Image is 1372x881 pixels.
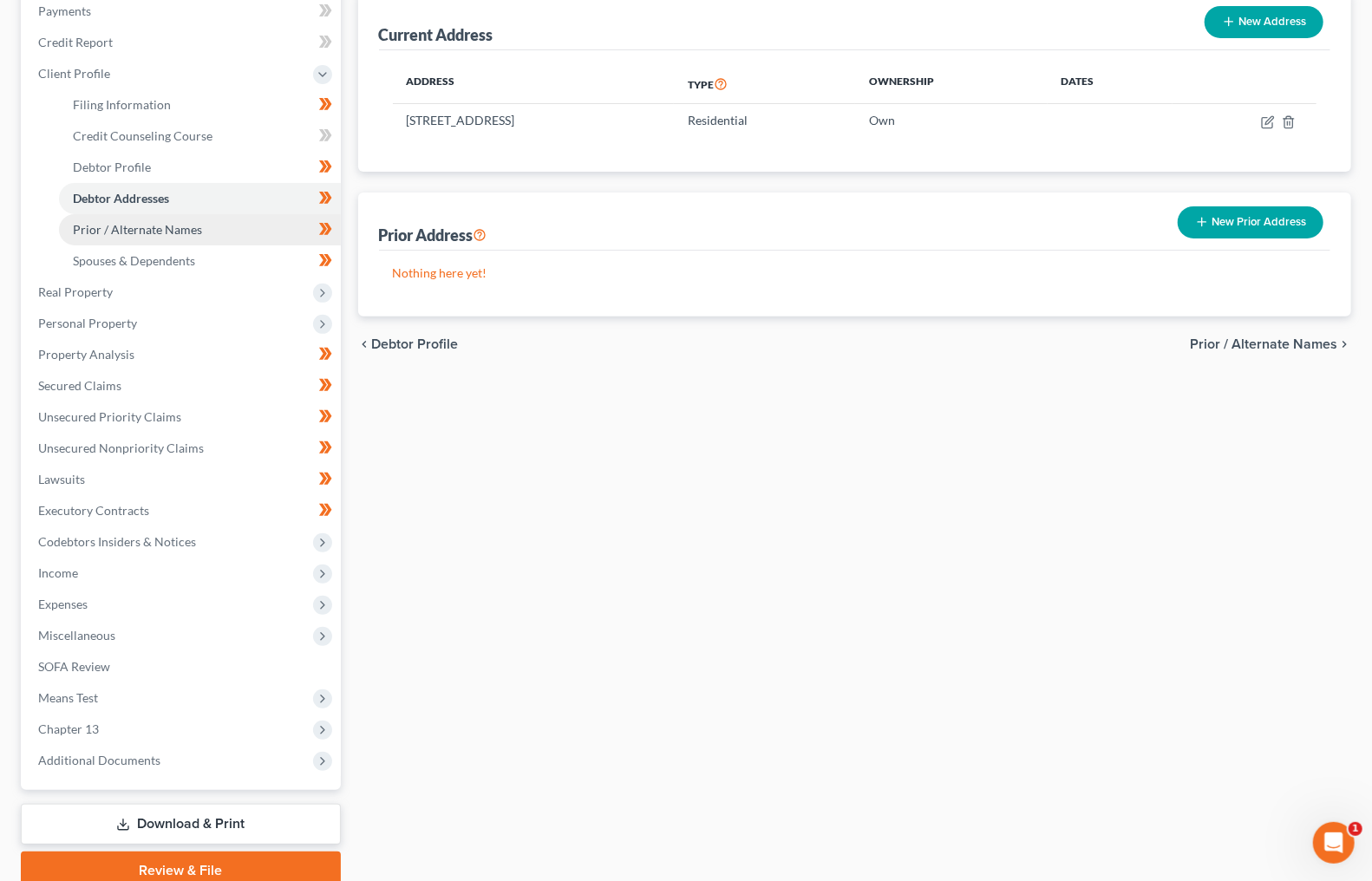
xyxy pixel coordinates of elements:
[24,27,341,58] a: Credit Report
[73,97,171,112] span: Filing Information
[38,472,85,486] span: Lawsuits
[73,191,169,206] span: Debtor Addresses
[73,222,202,237] span: Prior / Alternate Names
[59,152,341,183] a: Debtor Profile
[1048,64,1173,104] th: Dates
[24,370,341,401] a: Secured Claims
[1313,822,1355,864] iframe: Intercom live chat
[38,534,196,549] span: Codebtors Insiders & Notices
[24,401,341,433] a: Unsecured Priority Claims
[38,347,134,362] span: Property Analysis
[24,651,341,682] a: SOFA Review
[59,183,341,214] a: Debtor Addresses
[358,337,372,351] i: chevron_left
[38,284,113,299] span: Real Property
[38,565,78,580] span: Income
[59,214,341,245] a: Prior / Alternate Names
[393,104,675,137] td: [STREET_ADDRESS]
[393,64,675,104] th: Address
[38,409,181,424] span: Unsecured Priority Claims
[38,3,91,18] span: Payments
[38,316,137,330] span: Personal Property
[38,597,88,611] span: Expenses
[38,35,113,49] span: Credit Report
[38,378,121,393] span: Secured Claims
[674,64,855,104] th: Type
[358,337,459,351] button: chevron_left Debtor Profile
[59,245,341,277] a: Spouses & Dependents
[1178,206,1323,238] button: New Prior Address
[38,721,99,736] span: Chapter 13
[38,503,149,518] span: Executory Contracts
[379,225,487,245] div: Prior Address
[59,89,341,121] a: Filing Information
[855,64,1047,104] th: Ownership
[38,440,204,455] span: Unsecured Nonpriority Claims
[21,804,341,845] a: Download & Print
[1190,337,1337,351] span: Prior / Alternate Names
[38,659,110,674] span: SOFA Review
[24,495,341,526] a: Executory Contracts
[38,753,160,767] span: Additional Documents
[73,160,151,174] span: Debtor Profile
[24,464,341,495] a: Lawsuits
[38,628,115,643] span: Miscellaneous
[59,121,341,152] a: Credit Counseling Course
[1349,822,1362,836] span: 1
[38,66,110,81] span: Client Profile
[393,264,1317,282] p: Nothing here yet!
[855,104,1047,137] td: Own
[1337,337,1351,351] i: chevron_right
[38,690,98,705] span: Means Test
[73,253,195,268] span: Spouses & Dependents
[24,433,341,464] a: Unsecured Nonpriority Claims
[1205,6,1323,38] button: New Address
[24,339,341,370] a: Property Analysis
[379,24,493,45] div: Current Address
[372,337,459,351] span: Debtor Profile
[1190,337,1351,351] button: Prior / Alternate Names chevron_right
[674,104,855,137] td: Residential
[73,128,212,143] span: Credit Counseling Course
